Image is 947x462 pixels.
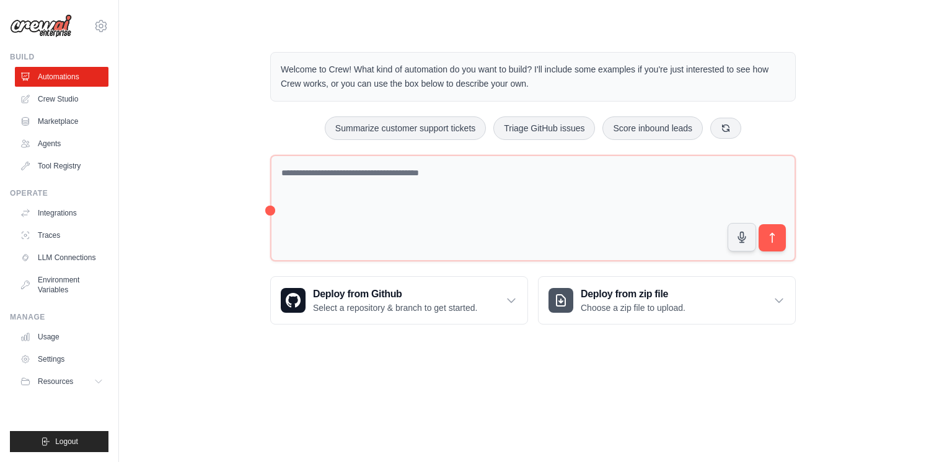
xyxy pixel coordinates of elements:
[581,302,685,314] p: Choose a zip file to upload.
[493,116,595,140] button: Triage GitHub issues
[38,377,73,386] span: Resources
[15,327,108,347] a: Usage
[15,203,108,223] a: Integrations
[313,287,477,302] h3: Deploy from Github
[10,14,72,38] img: Logo
[602,116,703,140] button: Score inbound leads
[281,63,785,91] p: Welcome to Crew! What kind of automation do you want to build? I'll include some examples if you'...
[15,111,108,131] a: Marketplace
[15,89,108,109] a: Crew Studio
[15,225,108,245] a: Traces
[10,188,108,198] div: Operate
[15,270,108,300] a: Environment Variables
[581,287,685,302] h3: Deploy from zip file
[325,116,486,140] button: Summarize customer support tickets
[15,349,108,369] a: Settings
[15,372,108,391] button: Resources
[10,52,108,62] div: Build
[55,437,78,447] span: Logout
[15,67,108,87] a: Automations
[15,248,108,268] a: LLM Connections
[10,312,108,322] div: Manage
[10,431,108,452] button: Logout
[313,302,477,314] p: Select a repository & branch to get started.
[15,156,108,176] a: Tool Registry
[15,134,108,154] a: Agents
